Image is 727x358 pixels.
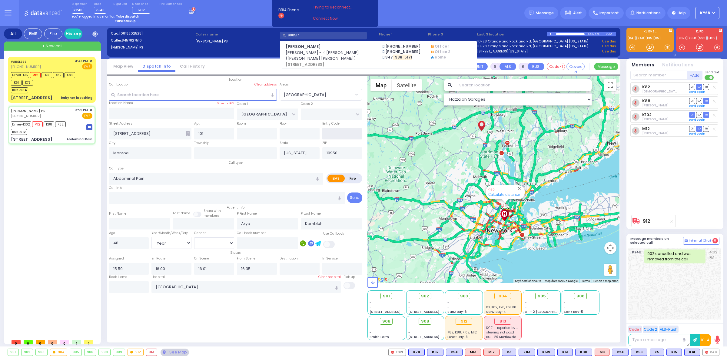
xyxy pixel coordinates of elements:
[525,305,527,309] span: -
[705,75,714,81] label: Turn off text
[700,10,710,16] span: ky68
[456,318,472,325] div: 912
[53,72,64,78] span: K82
[60,340,69,344] span: 0
[528,63,544,70] button: BUS
[606,32,616,36] div: K-40
[113,2,127,6] label: Night unit
[447,305,449,309] span: -
[709,249,718,263] span: 4:02 PM
[642,89,705,94] span: Shia Grunhut
[322,256,338,261] label: In Service
[383,293,390,299] span: 901
[30,72,41,78] span: M12
[24,9,64,17] img: Logo
[477,44,588,49] a: 10-28 Orange and Rockland Rd, [GEOGRAPHIC_DATA] [US_STATE]
[421,293,429,299] span: 902
[195,39,278,44] label: [PERSON_NAME] PS
[696,112,702,118] span: SO
[703,84,709,90] span: TR
[631,349,647,356] div: BLS
[626,30,674,34] label: KJ EMS...
[65,72,75,78] span: K83
[370,309,400,314] span: [STREET_ADDRESS]
[227,250,244,255] span: Status
[11,121,31,127] span: Driver-K102
[630,237,683,245] h5: Message members on selected call
[11,95,52,101] div: [STREET_ADDRESS]
[280,82,289,87] label: Areas
[688,36,697,40] a: KJFD
[22,80,33,86] span: K78
[173,211,190,216] label: Last Name
[280,89,362,100] span: BLOOMING GROVE
[370,79,392,91] button: Show street map
[116,14,139,19] strong: Take dispatch
[278,7,299,13] span: BRIA Phone
[85,349,96,356] div: 906
[494,293,511,299] div: 904
[599,10,619,16] span: Important
[604,264,616,276] button: Drag Pegman onto the map to open Street View
[564,305,566,309] span: -
[370,305,371,309] span: -
[61,95,92,100] div: baby not breathing
[435,44,450,49] span: Office 1
[683,237,719,245] button: Internal Chat 0
[536,10,554,16] span: Message
[573,10,582,16] span: Alert
[678,36,687,40] a: FD21
[483,349,500,356] div: M12
[446,349,463,356] div: BLS
[431,51,434,53] img: home-telephone.png
[11,129,27,135] span: BUS-912
[499,209,510,221] div: Lenox Hill Hospital
[344,275,355,279] label: Pick up
[557,349,573,356] div: BLS
[408,309,439,314] span: [STREET_ADDRESS]
[151,231,191,236] div: Year/Month/Week/Day
[594,63,618,70] button: Message
[636,10,661,16] span: Notifications
[186,131,190,136] span: Other building occupants
[465,349,481,356] div: M13
[642,85,650,89] a: K82
[705,351,708,354] img: red-radio-icon.svg
[195,32,278,37] label: Caller name
[644,249,705,263] div: 902 cancelled and was removed from the call
[138,63,175,69] a: Dispatch info
[501,202,510,210] div: 912
[642,99,650,103] a: K88
[109,101,133,105] label: Location Name
[659,326,679,333] button: ALS-Rush
[632,249,644,263] span: KY40
[685,239,688,243] img: comment-alt.png
[455,79,592,91] input: Search location
[111,31,194,36] label: Cad:
[237,211,257,216] label: P First Name
[226,77,245,82] span: Location
[11,87,28,93] span: BUS-904
[392,79,422,91] button: Show satellite imagery
[575,349,592,356] div: BLS
[111,38,194,43] label: Caller:
[90,59,92,64] span: ✕
[700,334,711,346] button: 10-4
[538,293,546,299] span: 905
[24,28,42,39] div: EMS
[11,80,22,86] span: K61
[237,102,248,106] label: Cross 1
[379,32,426,37] span: Phone 1
[486,326,523,330] span: KY101 - reported by KY72
[194,256,209,261] label: On Scene
[217,101,234,105] label: Save as POI
[48,340,57,344] span: 0
[159,2,182,6] label: Fire units on call
[254,82,277,87] label: Clear address
[109,275,127,279] label: Back Home
[471,63,488,70] button: UNIT
[488,192,520,197] a: Calculate distance
[698,36,707,40] a: 595
[696,84,702,90] span: SO
[383,45,384,48] img: smartphone.png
